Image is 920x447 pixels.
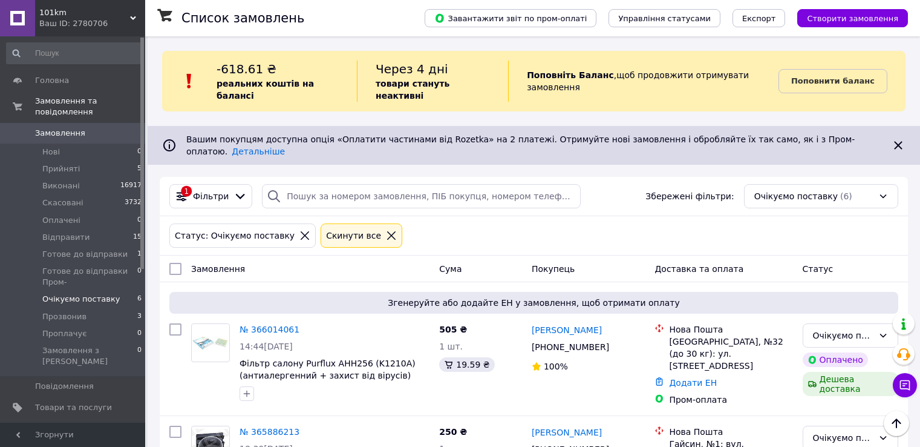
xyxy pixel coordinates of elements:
[232,147,285,156] a: Детальніше
[527,70,614,80] b: Поповніть Баланс
[35,96,145,118] span: Замовлення та повідомлення
[439,357,494,372] div: 19.59 ₴
[133,232,142,243] span: 15
[193,190,229,202] span: Фільтри
[508,61,778,102] div: , щоб продовжити отримувати замовлення
[137,294,142,305] span: 6
[532,426,602,439] a: [PERSON_NAME]
[840,191,852,201] span: (6)
[778,69,887,93] a: Поповнити баланс
[42,180,80,191] span: Виконані
[42,249,128,260] span: Готове до відправки
[742,14,776,23] span: Експорт
[180,72,198,90] img: :exclamation:
[434,13,587,24] span: Завантажити звіт по пром-оплаті
[35,381,94,392] span: Повідомлення
[137,147,142,157] span: 0
[884,411,909,436] button: Наверх
[439,325,467,334] span: 505 ₴
[240,359,416,380] a: Фільтр салону Purflux AHH256 (K1210A) (антиалергенний + захист від вірусів)
[137,266,142,288] span: 0
[439,427,467,437] span: 250 ₴
[240,325,299,334] a: № 366014061
[791,76,875,85] b: Поповнити баланс
[529,339,612,356] div: [PHONE_NUMBER]
[376,79,449,101] b: товари стануть неактивні
[42,147,60,157] span: Нові
[669,378,717,388] a: Додати ЕН
[240,427,299,437] a: № 365886213
[217,62,276,76] span: -618.61 ₴
[797,9,908,27] button: Створити замовлення
[42,232,90,243] span: Відправити
[137,164,142,174] span: 5
[137,328,142,339] span: 0
[137,249,142,260] span: 1
[544,362,568,371] span: 100%
[181,11,304,25] h1: Список замовлень
[439,342,463,351] span: 1 шт.
[807,14,898,23] span: Створити замовлення
[754,190,838,202] span: Очікуємо поставку
[654,264,743,274] span: Доставка та оплата
[35,128,85,139] span: Замовлення
[262,184,581,208] input: Пошук за номером замовлення, ПІБ покупця, номером телефону, Email, номером накладної
[42,328,86,339] span: Проплачує
[376,62,448,76] span: Через 4 дні
[813,431,873,445] div: Очікуємо поставку
[217,79,314,101] b: реальних коштів на балансі
[618,14,711,23] span: Управління статусами
[42,215,80,226] span: Оплачені
[39,18,145,29] div: Ваш ID: 2780706
[803,372,898,396] div: Дешева доставка
[191,264,245,274] span: Замовлення
[669,336,792,372] div: [GEOGRAPHIC_DATA], №32 (до 30 кг): ул. [STREET_ADDRESS]
[532,264,575,274] span: Покупець
[186,134,855,156] span: Вашим покупцям доступна опція «Оплатити частинами від Rozetka» на 2 платежі. Отримуйте нові замов...
[39,7,130,18] span: 101km
[608,9,720,27] button: Управління статусами
[893,373,917,397] button: Чат з покупцем
[42,345,137,367] span: Замовлення з [PERSON_NAME]
[42,164,80,174] span: Прийняті
[813,329,873,342] div: Очікуємо поставку
[645,190,734,202] span: Збережені фільтри:
[425,9,596,27] button: Завантажити звіт по пром-оплаті
[137,215,142,226] span: 0
[191,323,230,362] a: Фото товару
[42,294,120,305] span: Очікуємо поставку
[35,75,69,86] span: Головна
[42,311,86,322] span: Прозвонив
[35,402,112,413] span: Товари та послуги
[42,266,137,288] span: Готове до відправки Пром-
[439,264,462,274] span: Cума
[669,426,792,438] div: Нова Пошта
[137,345,142,367] span: 0
[785,13,908,22] a: Створити замовлення
[172,229,297,242] div: Статус: Очікуємо поставку
[532,324,602,336] a: [PERSON_NAME]
[803,264,834,274] span: Статус
[803,353,868,367] div: Оплачено
[125,197,142,208] span: 3732
[120,180,142,191] span: 16917
[42,197,83,208] span: Скасовані
[137,311,142,322] span: 3
[174,297,893,309] span: Згенеруйте або додайте ЕН у замовлення, щоб отримати оплату
[192,331,229,356] img: Фото товару
[240,342,293,351] span: 14:44[DATE]
[669,323,792,336] div: Нова Пошта
[669,394,792,406] div: Пром-оплата
[732,9,786,27] button: Експорт
[324,229,383,242] div: Cкинути все
[6,42,143,64] input: Пошук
